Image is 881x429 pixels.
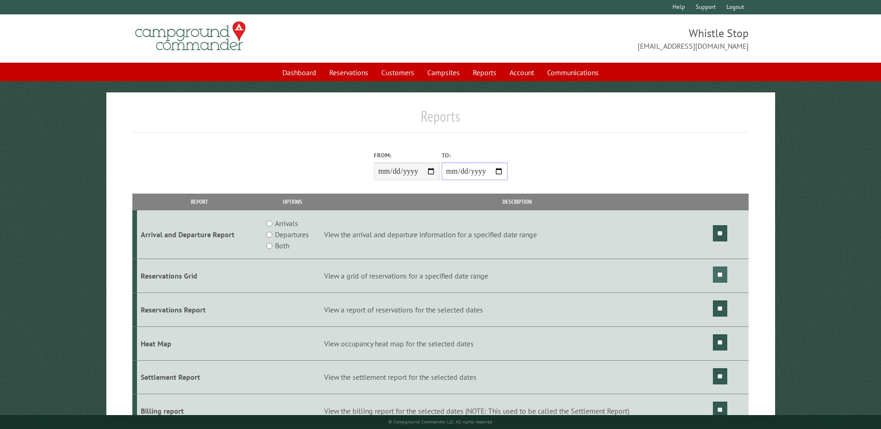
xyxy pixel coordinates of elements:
span: Whistle Stop [EMAIL_ADDRESS][DOMAIN_NAME] [441,26,749,52]
label: Departures [275,229,309,240]
th: Report [137,194,262,210]
a: Reports [467,64,502,81]
a: Dashboard [277,64,322,81]
h1: Reports [132,107,748,133]
td: View the settlement report for the selected dates [323,360,711,394]
td: Reservations Grid [137,259,262,293]
td: View occupancy heat map for the selected dates [323,326,711,360]
td: Billing report [137,394,262,428]
label: Both [275,240,289,251]
td: View the billing report for the selected dates (NOTE: This used to be called the Settlement Report) [323,394,711,428]
td: Settlement Report [137,360,262,394]
small: © Campground Commander LLC. All rights reserved. [388,419,493,425]
td: View a report of reservations for the selected dates [323,292,711,326]
label: Arrivals [275,218,298,229]
img: Campground Commander [132,18,248,54]
td: Heat Map [137,326,262,360]
td: View the arrival and departure information for a specified date range [323,210,711,259]
label: From: [374,151,440,160]
a: Reservations [324,64,374,81]
td: Arrival and Departure Report [137,210,262,259]
label: To: [442,151,508,160]
a: Communications [542,64,604,81]
a: Account [504,64,540,81]
th: Description [323,194,711,210]
th: Options [262,194,322,210]
td: Reservations Report [137,292,262,326]
a: Campsites [422,64,465,81]
a: Customers [376,64,420,81]
td: View a grid of reservations for a specified date range [323,259,711,293]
